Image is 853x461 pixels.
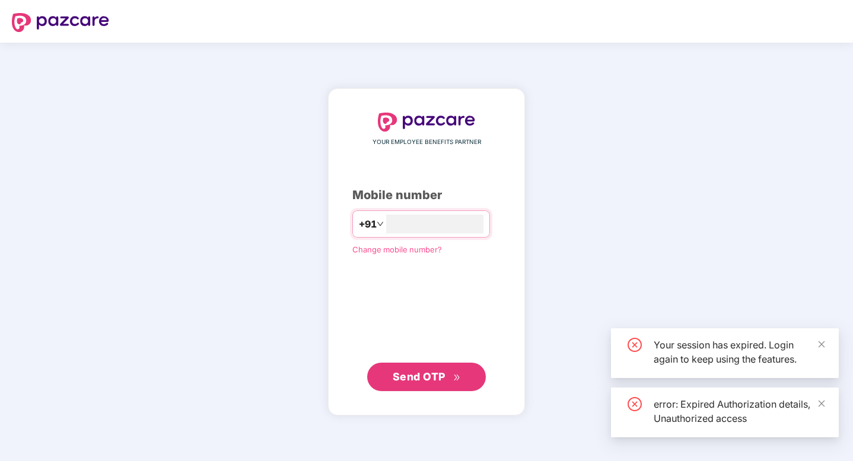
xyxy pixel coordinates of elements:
[628,397,642,411] span: close-circle
[378,113,475,132] img: logo
[817,340,826,348] span: close
[654,338,825,366] div: Your session has expired. Login again to keep using the features.
[817,399,826,408] span: close
[628,338,642,352] span: close-circle
[654,397,825,425] div: error: Expired Authorization details, Unauthorized access
[373,137,481,147] span: YOUR EMPLOYEE BENEFITS PARTNER
[359,217,377,232] span: +91
[352,186,501,204] div: Mobile number
[377,220,384,228] span: down
[352,245,442,254] a: Change mobile number?
[367,363,486,391] button: Send OTPdouble-right
[12,13,109,32] img: logo
[453,374,461,382] span: double-right
[393,370,445,383] span: Send OTP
